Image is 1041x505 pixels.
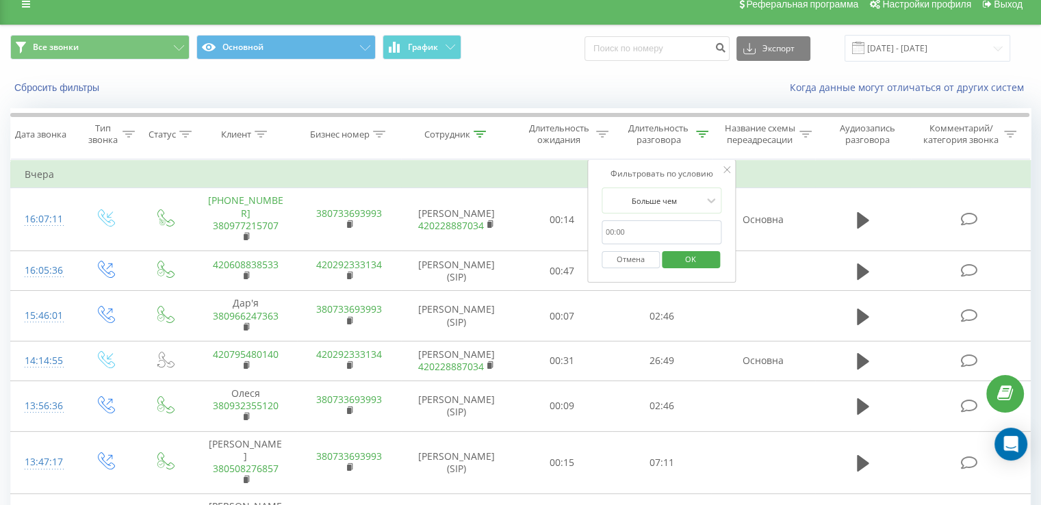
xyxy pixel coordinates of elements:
input: Поиск по номеру [584,36,730,61]
div: Open Intercom Messenger [994,428,1027,461]
a: 380508276857 [213,462,279,475]
div: Фильтровать по условию [602,167,722,181]
td: 00:47 [513,251,612,291]
button: Основной [196,35,376,60]
td: [PERSON_NAME] [194,431,297,494]
div: Длительность разговора [624,122,693,146]
a: 380733693993 [316,302,382,315]
td: [PERSON_NAME] (SIP) [401,381,513,432]
a: 420292333134 [316,348,382,361]
button: Сбросить фильтры [10,81,106,94]
button: График [383,35,461,60]
td: Дар'я [194,291,297,341]
div: Дата звонка [15,129,66,140]
a: 420228887034 [418,219,484,232]
div: Клиент [221,129,251,140]
a: Когда данные могут отличаться от других систем [790,81,1031,94]
div: Тип звонка [86,122,118,146]
td: 07:11 [612,431,711,494]
div: 16:05:36 [25,257,61,284]
a: 420795480140 [213,348,279,361]
td: [PERSON_NAME] [401,188,513,251]
td: [PERSON_NAME] (SIP) [401,251,513,291]
td: 26:49 [612,341,711,380]
div: Длительность ожидания [525,122,593,146]
div: Аудиозапись разговора [827,122,908,146]
td: 02:46 [612,291,711,341]
td: Основна [711,341,814,380]
td: [PERSON_NAME] (SIP) [401,431,513,494]
a: 380977215707 [213,219,279,232]
a: 420228887034 [418,360,484,373]
td: Вчера [11,161,1031,188]
button: Все звонки [10,35,190,60]
td: 00:31 [513,341,612,380]
div: Бизнес номер [310,129,370,140]
input: 00:00 [602,220,722,244]
td: 00:14 [513,188,612,251]
span: Все звонки [33,42,79,53]
td: 00:15 [513,431,612,494]
a: 380733693993 [316,207,382,220]
td: [PERSON_NAME] (SIP) [401,291,513,341]
div: 16:07:11 [25,206,61,233]
td: 00:09 [513,381,612,432]
a: 380733693993 [316,393,382,406]
td: [PERSON_NAME] [401,341,513,380]
td: 00:07 [513,291,612,341]
a: [PHONE_NUMBER] [208,194,283,219]
button: OK [662,251,720,268]
div: 13:47:17 [25,449,61,476]
div: Комментарий/категория звонка [921,122,1001,146]
button: Экспорт [736,36,810,61]
a: 380733693993 [316,450,382,463]
td: Основна [711,188,814,251]
a: 420292333134 [316,258,382,271]
a: 420608838533 [213,258,279,271]
div: 15:46:01 [25,302,61,329]
div: Сотрудник [424,129,470,140]
td: Олеся [194,381,297,432]
td: 02:46 [612,381,711,432]
div: Название схемы переадресации [724,122,796,146]
div: 13:56:36 [25,393,61,419]
span: График [408,42,438,52]
div: Статус [149,129,176,140]
a: 380966247363 [213,309,279,322]
a: 380932355120 [213,399,279,412]
span: OK [671,248,710,270]
button: Отмена [602,251,660,268]
div: 14:14:55 [25,348,61,374]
